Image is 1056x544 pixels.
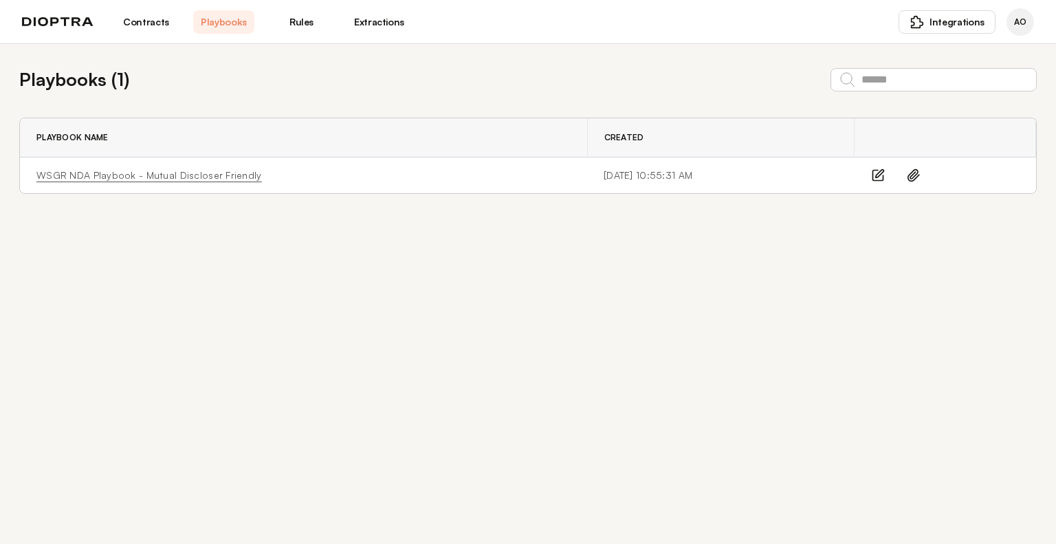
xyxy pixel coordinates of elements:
a: Rules [271,10,332,34]
button: Integrations [899,10,995,34]
span: Integrations [929,15,984,29]
span: Created [604,132,644,143]
img: puzzle [910,15,924,29]
span: AO [1014,17,1026,28]
a: Contracts [115,10,177,34]
img: logo [22,17,93,27]
a: Extractions [349,10,410,34]
h2: Playbooks ( 1 ) [19,66,129,93]
a: WSGR NDA Playbook - Mutual Discloser Friendly [36,168,262,182]
a: Playbooks [193,10,254,34]
span: Playbook Name [36,132,109,143]
td: [DATE] 10:55:31 AM [587,157,855,194]
div: Andrii Onysko [1006,8,1034,36]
